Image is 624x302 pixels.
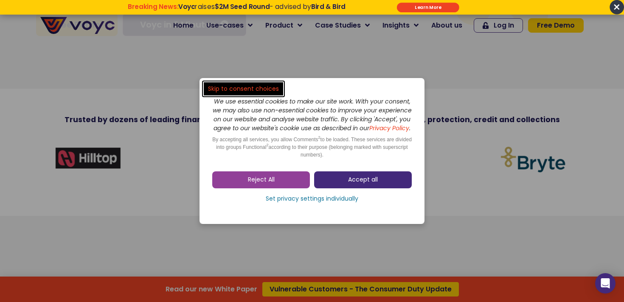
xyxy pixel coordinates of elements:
[112,69,141,78] span: Job title
[318,135,320,140] sup: 2
[213,97,412,132] i: We use essential cookies to make our site work. With your consent, we may also use non-essential ...
[175,176,215,185] a: Privacy Policy
[212,137,412,158] span: By accepting all services, you allow Comments to be loaded. These services are divided into group...
[266,195,358,203] span: Set privacy settings individually
[266,143,268,147] sup: 2
[212,171,310,188] a: Reject All
[314,171,412,188] a: Accept all
[204,82,283,95] a: Skip to consent choices
[212,193,412,205] a: Set privacy settings individually
[248,176,275,184] span: Reject All
[112,34,134,44] span: Phone
[369,124,409,132] a: Privacy Policy
[348,176,378,184] span: Accept all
